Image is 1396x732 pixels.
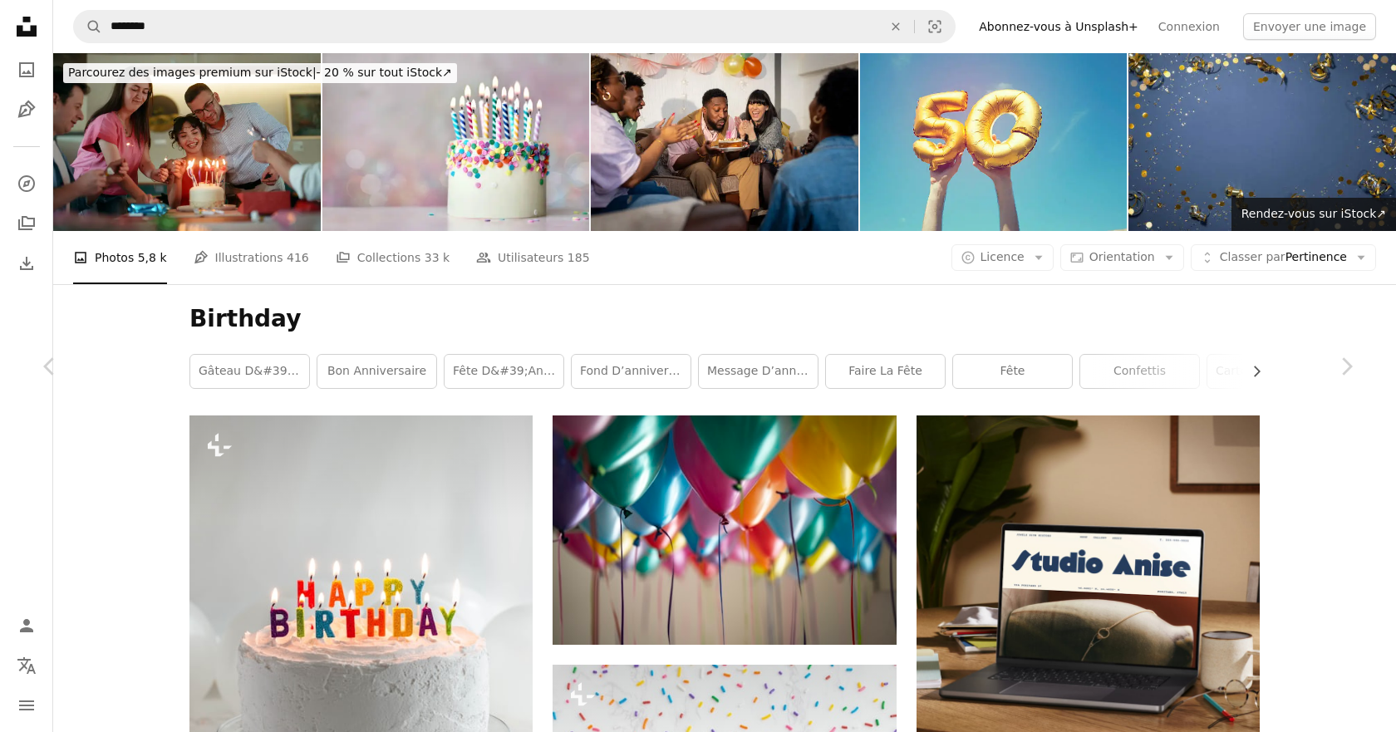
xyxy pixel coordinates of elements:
[981,250,1025,263] span: Licence
[10,689,43,722] button: Menu
[1128,53,1396,231] img: Silvester, réveillon du Nouvel An, fête d’anniversaire, Noël ou autre carte de voeux de célébrati...
[445,355,563,388] a: fête d&#39;anniversaire
[476,231,590,284] a: Utilisateurs 185
[287,248,309,267] span: 416
[1241,355,1260,388] button: faire défiler la liste vers la droite
[10,207,43,240] a: Collections
[1220,250,1285,263] span: Classer par
[10,53,43,86] a: Photos
[969,13,1148,40] a: Abonnez-vous à Unsplash+
[1060,244,1184,271] button: Orientation
[953,355,1072,388] a: fête
[699,355,818,388] a: Message d’anniversaire
[568,248,590,267] span: 185
[317,355,436,388] a: Bon anniversaire
[877,11,914,42] button: Effacer
[553,523,896,538] a: selective focus photography of assorted-color balloons
[572,355,691,388] a: Fond d’anniversaire
[1243,13,1376,40] button: Envoyer une image
[826,355,945,388] a: faire la fête
[10,247,43,280] a: Historique de téléchargement
[322,53,590,231] img: Gâteau d’anniversaire de célébration coloré avec des bougies d’anniversaire colorées et des pépit...
[190,355,309,388] a: gâteau d&#39;anniversaire
[68,66,452,79] span: - 20 % sur tout iStock ↗
[68,66,317,79] span: Parcourez des images premium sur iStock |
[10,649,43,682] button: Langue
[53,53,467,93] a: Parcourez des images premium sur iStock|- 20 % sur tout iStock↗
[10,93,43,126] a: Illustrations
[194,231,309,284] a: Illustrations 416
[1207,355,1326,388] a: carte d’anniversaire
[189,666,533,680] a: un gâteau d’anniversaire avec des bougies allumées assises sur une table
[336,231,450,284] a: Collections 33 k
[915,11,955,42] button: Recherche de visuels
[73,10,956,43] form: Rechercher des visuels sur tout le site
[53,53,321,231] img: People are celebrating birthday at the restaurant
[10,609,43,642] a: Connexion / S’inscrire
[1089,250,1155,263] span: Orientation
[860,53,1128,231] img: Ballon or Nombre 50
[1080,355,1199,388] a: confettis
[10,167,43,200] a: Explorer
[425,248,450,267] span: 33 k
[74,11,102,42] button: Rechercher sur Unsplash
[1241,207,1386,220] span: Rendez-vous sur iStock ↗
[1148,13,1230,40] a: Connexion
[591,53,858,231] img: Une année de plus
[553,415,896,645] img: selective focus photography of assorted-color balloons
[189,304,1260,334] h1: Birthday
[1191,244,1376,271] button: Classer parPertinence
[951,244,1054,271] button: Licence
[1296,287,1396,446] a: Suivant
[1220,249,1347,266] span: Pertinence
[1231,198,1396,231] a: Rendez-vous sur iStock↗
